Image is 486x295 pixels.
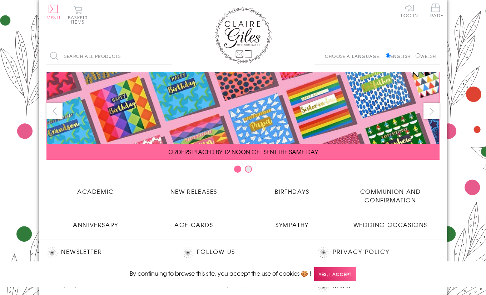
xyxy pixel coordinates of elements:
a: Blog [333,281,352,291]
a: Sympathy [243,215,341,229]
span: Yes, I accept [314,267,356,281]
a: Log In [401,4,418,18]
span: Birthdays [275,187,309,196]
input: Search [164,48,172,64]
span: Menu [46,14,60,21]
button: Basket0 items [68,6,88,24]
button: next [423,103,440,119]
span: Sympathy [276,220,309,229]
span: New Releases [170,187,217,196]
h2: Follow Us [182,247,304,258]
p: Choose a language: [325,53,385,59]
span: Anniversary [73,220,118,229]
input: English [386,53,391,58]
a: Communion and Confirmation [341,182,440,204]
a: Academic [46,182,145,196]
button: prev [46,103,63,119]
input: Welsh [416,53,420,58]
span: Communion and Confirmation [360,187,421,204]
input: Search all products [46,48,172,64]
a: Trade [428,4,443,19]
label: Welsh [416,53,436,59]
span: Wedding Occasions [353,220,427,229]
span: 0 items [71,14,88,25]
label: English [386,53,414,59]
button: Carousel Page 1 (Current Slide) [234,166,241,173]
span: Age Cards [174,220,213,229]
a: Privacy Policy [333,247,390,257]
button: Carousel Page 2 [245,166,252,173]
button: Menu [46,5,60,20]
a: New Releases [145,182,243,196]
span: Trade [428,4,443,18]
a: Anniversary [46,215,145,229]
a: Age Cards [145,215,243,229]
span: ORDERS PLACED BY 12 NOON GET SENT THE SAME DAY [168,147,318,156]
div: Carousel Pagination [46,165,440,176]
span: Academic [77,187,114,196]
a: Wedding Occasions [341,215,440,229]
img: Claire Giles Greetings Cards [214,7,272,64]
a: Birthdays [243,182,341,196]
h2: Newsletter [46,247,168,258]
